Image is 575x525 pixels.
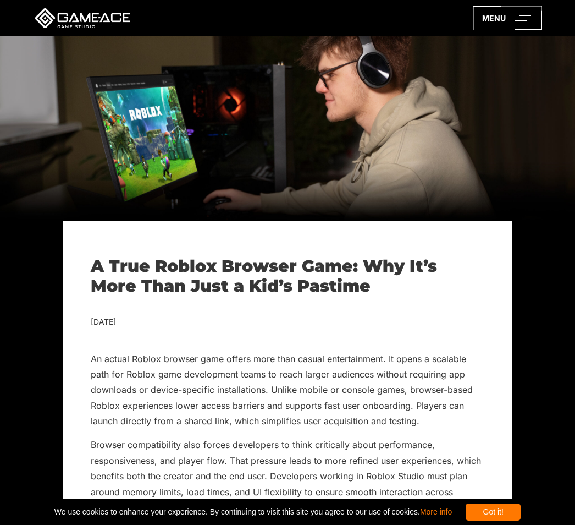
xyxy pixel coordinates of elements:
[91,437,485,515] p: Browser compatibility also forces developers to think critically about performance, responsivenes...
[91,351,485,429] p: An actual Roblox browser game offers more than casual entertainment. It opens a scalable path for...
[420,507,452,516] a: More info
[91,315,485,329] div: [DATE]
[473,6,542,30] a: menu
[466,504,521,521] div: Got it!
[54,504,452,521] span: We use cookies to enhance your experience. By continuing to visit this site you agree to our use ...
[91,256,485,296] h1: A True Roblox Browser Game: Why It’s More Than Just a Kid’s Pastime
